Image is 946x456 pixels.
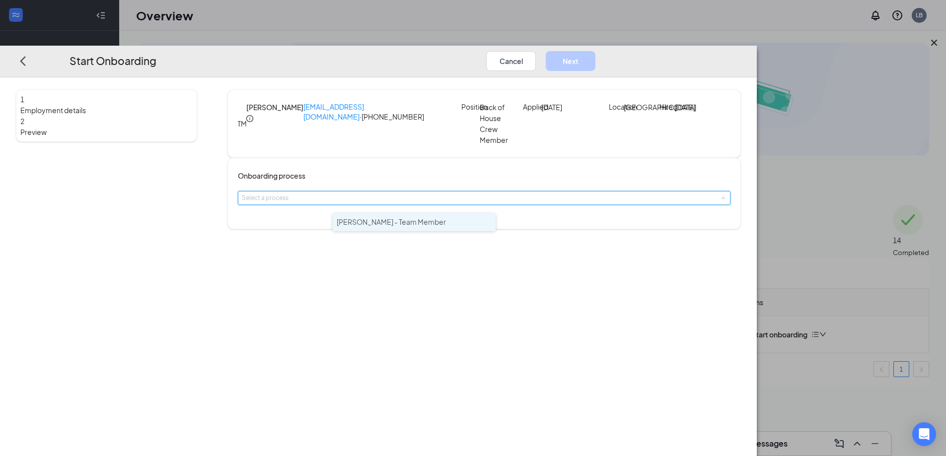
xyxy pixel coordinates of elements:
[246,102,303,113] h4: [PERSON_NAME]
[912,422,936,446] div: Open Intercom Messenger
[303,102,364,121] a: [EMAIL_ADDRESS][DOMAIN_NAME]
[624,102,654,113] p: [GEOGRAPHIC_DATA]
[609,102,624,112] p: Location
[674,102,705,113] p: [DATE]
[237,118,247,129] div: TM
[303,102,462,135] p: · [PHONE_NUMBER]
[20,105,193,116] span: Employment details
[541,102,578,113] p: [DATE]
[337,217,446,226] span: [PERSON_NAME] - Team Member
[246,115,253,122] span: info-circle
[70,53,156,69] h3: Start Onboarding
[480,102,516,145] p: Back of House Crew Member
[659,102,675,112] p: Hired
[20,117,24,126] span: 2
[238,170,730,181] h4: Onboarding process
[20,127,193,137] span: Preview
[20,95,24,104] span: 1
[546,51,595,70] button: Next
[523,102,541,112] p: Applied
[461,102,480,112] p: Position
[486,51,536,70] button: Cancel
